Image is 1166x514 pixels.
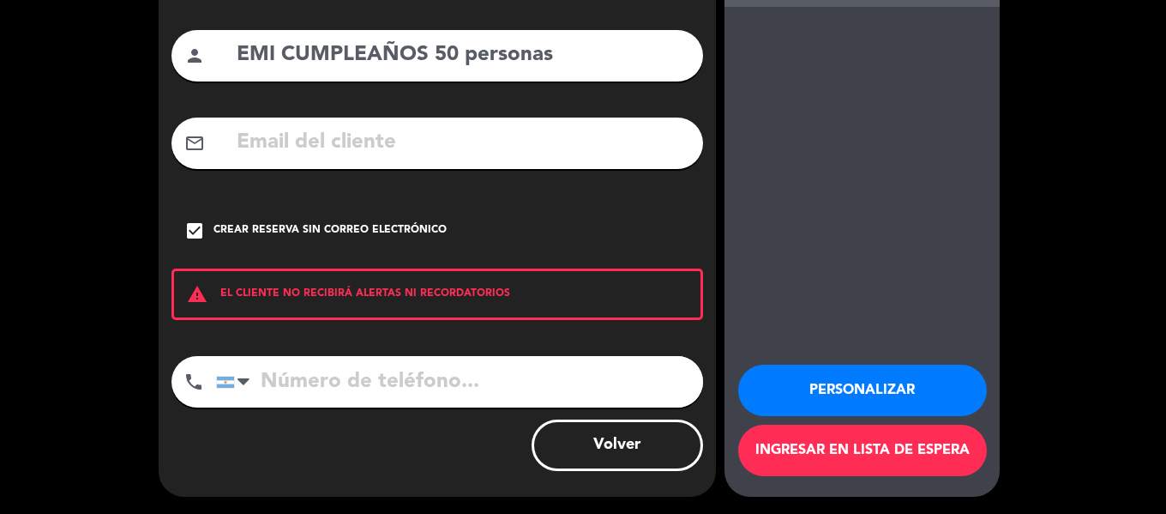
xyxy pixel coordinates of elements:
button: Volver [532,420,703,471]
input: Número de teléfono... [216,356,703,408]
button: Ingresar en lista de espera [738,425,987,476]
input: Email del cliente [235,125,690,160]
div: Argentina: +54 [217,357,256,407]
i: phone [183,372,204,392]
button: Personalizar [738,365,987,416]
i: mail_outline [184,133,205,154]
div: Crear reserva sin correo electrónico [213,222,447,239]
input: Nombre del cliente [235,38,690,73]
i: warning [174,284,220,305]
i: check_box [184,221,205,241]
i: person [184,45,205,66]
div: EL CLIENTE NO RECIBIRÁ ALERTAS NI RECORDATORIOS [171,269,703,320]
